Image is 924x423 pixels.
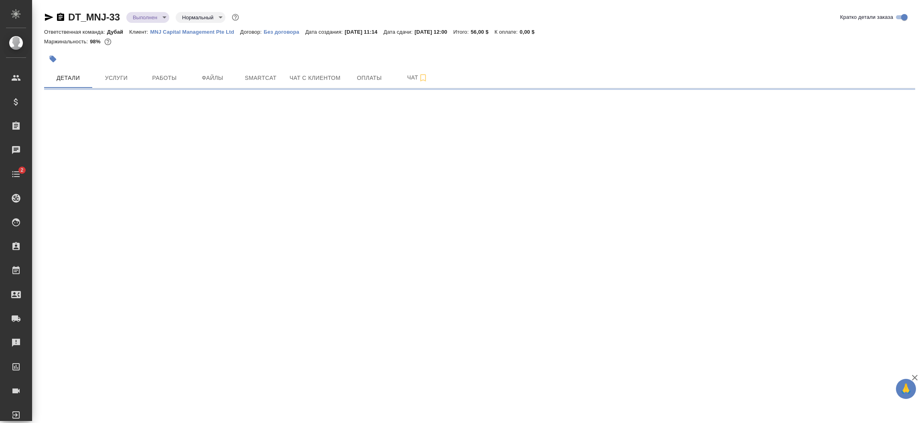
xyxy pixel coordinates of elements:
[290,73,340,83] span: Чат с клиентом
[49,73,87,83] span: Детали
[471,29,494,35] p: 56,00 $
[241,73,280,83] span: Smartcat
[44,12,54,22] button: Скопировать ссылку для ЯМессенджера
[896,379,916,399] button: 🙏
[398,73,437,83] span: Чат
[56,12,65,22] button: Скопировать ссылку
[176,12,225,23] div: Выполнен
[180,14,216,21] button: Нормальный
[103,37,113,47] button: 90.96 RUB; 0.00 USD;
[494,29,520,35] p: К оплате:
[130,14,160,21] button: Выполнен
[129,29,150,35] p: Клиент:
[415,29,454,35] p: [DATE] 12:00
[44,29,107,35] p: Ответственная команда:
[899,380,913,397] span: 🙏
[16,166,28,174] span: 2
[350,73,389,83] span: Оплаты
[840,13,893,21] span: Кратко детали заказа
[230,12,241,22] button: Доп статусы указывают на важность/срочность заказа
[44,50,62,68] button: Добавить тэг
[193,73,232,83] span: Файлы
[453,29,470,35] p: Итого:
[240,29,264,35] p: Договор:
[150,28,240,35] a: MNJ Capital Management Pte Ltd
[264,29,306,35] p: Без договора
[44,39,90,45] p: Маржинальность:
[68,12,120,22] a: DT_MNJ-33
[97,73,136,83] span: Услуги
[418,73,428,83] svg: Подписаться
[520,29,541,35] p: 0,00 $
[107,29,130,35] p: Дубай
[126,12,169,23] div: Выполнен
[264,28,306,35] a: Без договора
[2,164,30,184] a: 2
[305,29,344,35] p: Дата создания:
[383,29,414,35] p: Дата сдачи:
[145,73,184,83] span: Работы
[90,39,102,45] p: 98%
[150,29,240,35] p: MNJ Capital Management Pte Ltd
[345,29,384,35] p: [DATE] 11:14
